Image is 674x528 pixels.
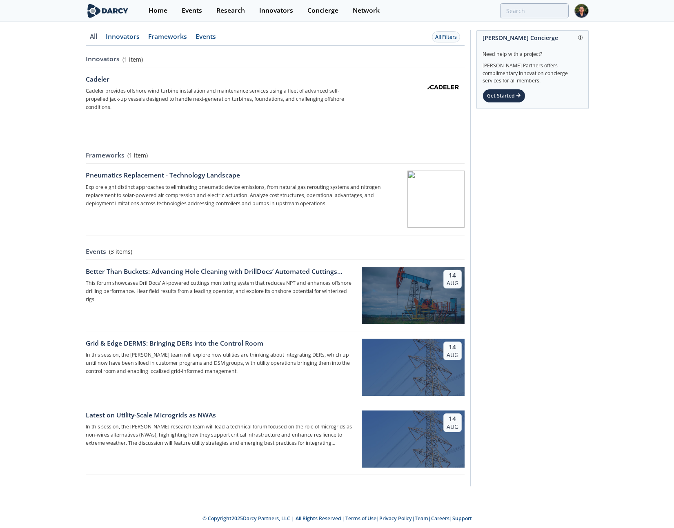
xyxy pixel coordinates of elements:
a: Grid & Edge DERMS: Bringing DERs into the Control Room In this session, the [PERSON_NAME] team wi... [86,331,465,403]
a: Frameworks [144,33,191,46]
div: Aug [447,423,458,430]
img: logo-wide.svg [86,4,130,18]
a: Privacy Policy [379,515,412,522]
span: ( 1 item ) [122,55,143,64]
a: All [86,33,102,46]
a: Better Than Buckets: Advancing Hole Cleaning with DrillDocs’ Automated Cuttings Monitoring This f... [86,260,465,331]
div: Aug [447,280,458,287]
a: Latest on Utility-Scale Microgrids as NWAs In this session, the [PERSON_NAME] research team will ... [86,403,465,475]
p: © Copyright 2025 Darcy Partners, LLC | All Rights Reserved | | | | | [35,515,639,522]
div: Cadeler [86,75,356,84]
div: Need help with a project? [483,45,583,58]
div: Grid & Edge DERMS: Bringing DERs into the Control Room [86,339,356,348]
div: Better Than Buckets: Advancing Hole Cleaning with DrillDocs’ Automated Cuttings Monitoring [86,267,356,277]
div: Events [182,7,202,14]
div: Home [149,7,167,14]
a: Terms of Use [345,515,376,522]
a: Events [191,33,220,46]
span: ( 3 items ) [109,247,132,256]
div: [PERSON_NAME] Partners offers complimentary innovation concierge services for all members. [483,58,583,85]
a: Cadeler Cadeler provides offshore wind turbine installation and maintenance services using a flee... [86,67,465,139]
div: Get Started [483,89,525,103]
div: Innovators [259,7,293,14]
button: All Filters [432,31,460,42]
h3: Events [86,247,106,257]
a: Innovators [102,33,144,46]
h3: Frameworks [86,151,125,160]
a: Careers [431,515,449,522]
p: This forum showcases DrillDocs’ AI-powered cuttings monitoring system that reduces NPT and enhanc... [86,279,356,304]
span: ( 1 item ) [127,151,148,160]
p: In this session, the [PERSON_NAME] team will explore how utilities are thinking about integrating... [86,351,356,375]
a: Pneumatics Replacement - Technology Landscape Explore eight distinct approaches to eliminating pn... [86,164,465,235]
div: Latest on Utility-Scale Microgrids as NWAs [86,410,356,420]
a: Team [415,515,428,522]
a: Support [452,515,472,522]
img: Cadeler [423,76,463,98]
div: 14 [447,271,458,280]
div: All Filters [435,33,457,41]
p: Explore eight distinct approaches to eliminating pneumatic device emissions, from natural gas rer... [86,183,402,208]
div: Pneumatics Replacement - Technology Landscape [86,171,402,180]
div: 14 [447,343,458,351]
div: 14 [447,415,458,423]
p: In this session, the [PERSON_NAME] research team will lead a technical forum focused on the role ... [86,423,356,447]
div: Research [216,7,245,14]
h3: Innovators [86,54,120,64]
div: [PERSON_NAME] Concierge [483,31,583,45]
input: Advanced Search [500,3,569,18]
div: Concierge [307,7,338,14]
p: Cadeler provides offshore wind turbine installation and maintenance services using a fleet of adv... [86,87,356,111]
img: information.svg [578,35,583,40]
div: Network [353,7,380,14]
img: Profile [574,4,589,18]
div: Aug [447,351,458,359]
